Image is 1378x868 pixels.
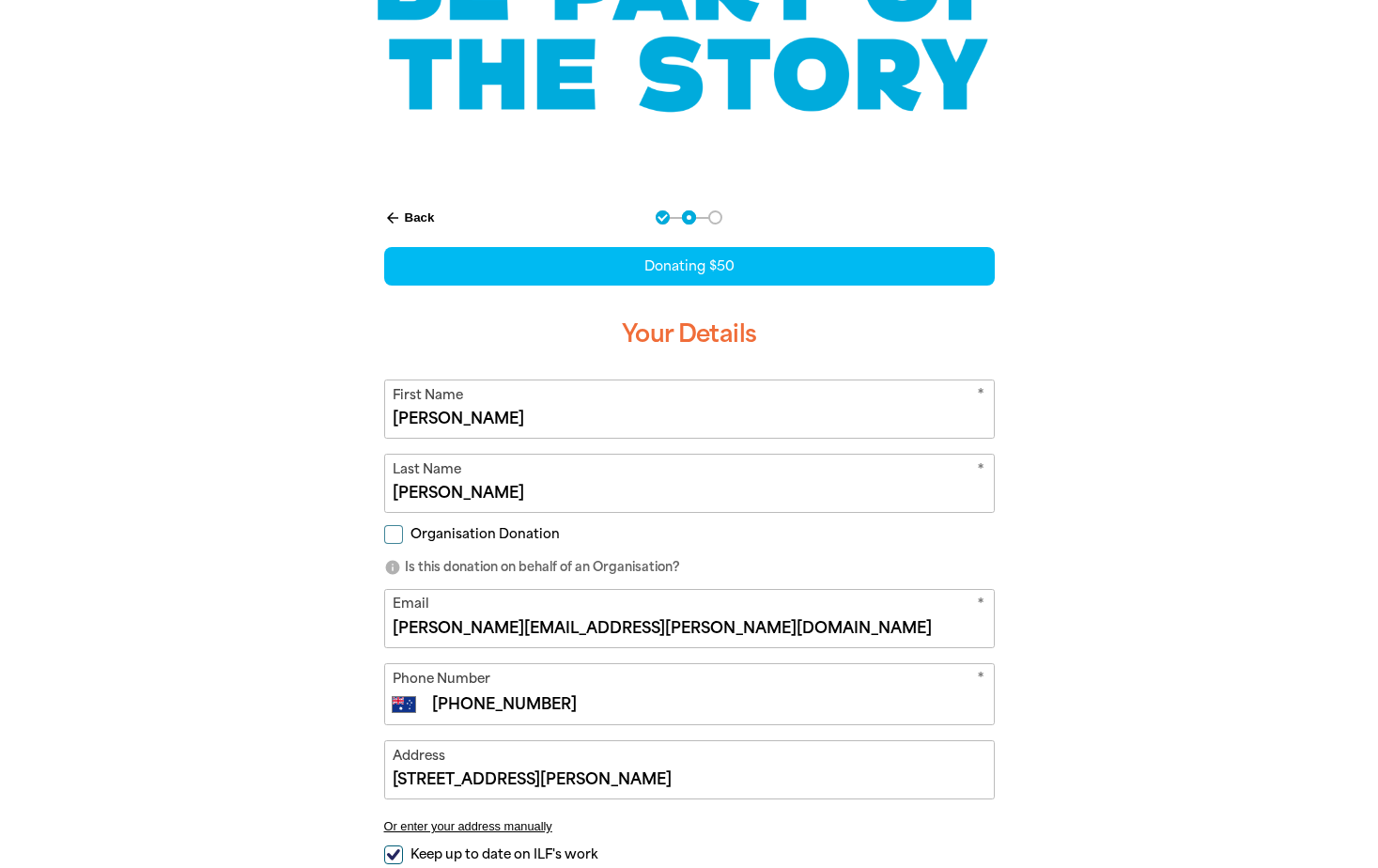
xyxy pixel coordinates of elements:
[384,559,401,576] i: info
[410,525,560,543] span: Organisation Donation
[377,202,442,234] button: Back
[384,819,995,833] button: Or enter your address manually
[977,669,984,692] i: Required
[708,210,722,225] button: Navigate to step 3 of 3 to enter your payment details
[656,210,670,225] button: Navigate to step 1 of 3 to enter your donation amount
[682,210,696,225] button: Navigate to step 2 of 3 to enter your details
[384,304,995,364] h3: Your Details
[384,845,403,864] input: Keep up to date on ILF's work
[410,845,597,863] span: Keep up to date on ILF's work
[384,558,995,577] p: Is this donation on behalf of an Organisation?
[384,525,403,544] input: Organisation Donation
[384,209,401,226] i: arrow_back
[384,247,995,286] div: Donating $50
